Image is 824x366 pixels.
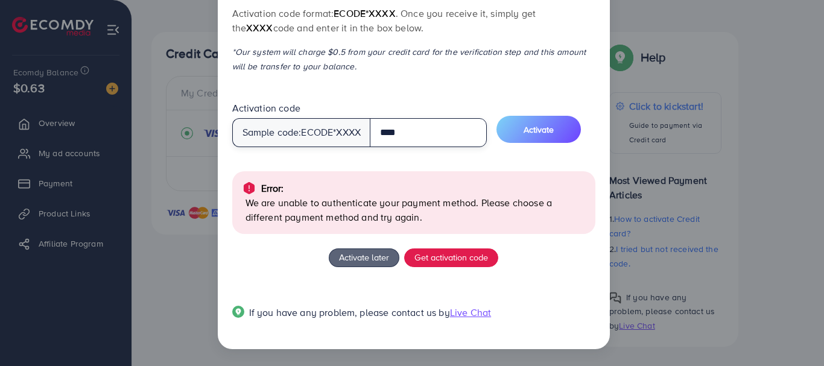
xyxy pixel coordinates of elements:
[246,21,273,34] span: XXXX
[404,248,498,268] button: Get activation code
[232,101,300,115] label: Activation code
[232,118,371,147] div: Sample code: *XXXX
[246,195,586,224] p: We are unable to authenticate your payment method. Please choose a different payment method and t...
[450,306,491,319] span: Live Chat
[249,306,450,319] span: If you have any problem, please contact us by
[301,125,333,139] span: ecode
[242,181,256,195] img: alert
[496,116,581,143] button: Activate
[524,124,554,136] span: Activate
[232,6,595,35] p: Activation code format: . Once you receive it, simply get the code and enter it in the box below.
[339,251,389,263] span: Activate later
[232,306,244,318] img: Popup guide
[414,251,488,263] span: Get activation code
[773,312,815,357] iframe: Chat
[334,7,396,20] span: ecode*XXXX
[232,45,595,74] p: *Our system will charge $0.5 from your credit card for the verification step and this amount will...
[329,248,399,268] button: Activate later
[261,181,284,195] p: Error:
